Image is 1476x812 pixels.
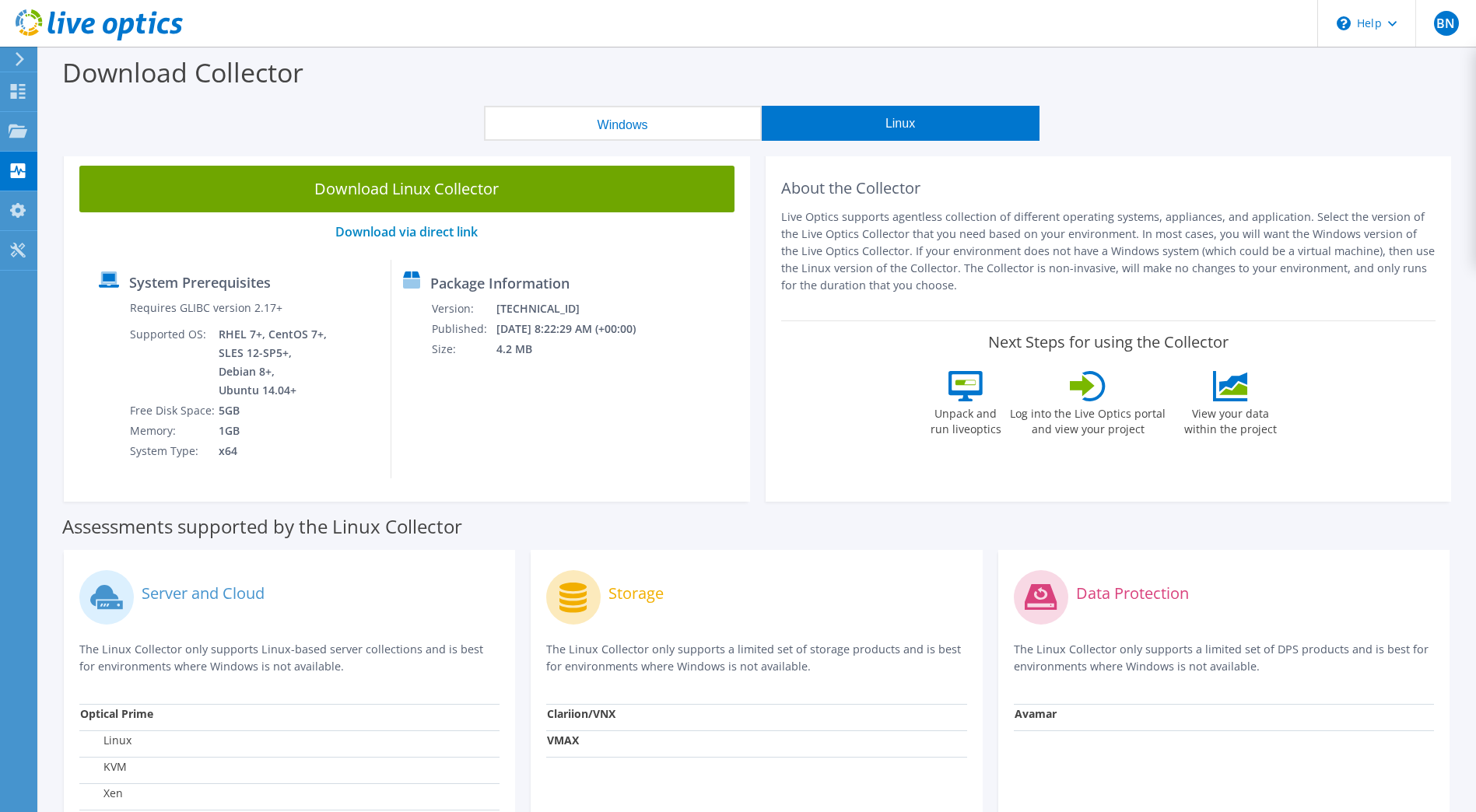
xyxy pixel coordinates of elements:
[335,223,478,240] a: Download via direct link
[1434,11,1459,36] span: BN
[608,586,664,601] label: Storage
[496,299,657,319] td: [TECHNICAL_ID]
[496,339,657,359] td: 4.2 MB
[142,586,265,601] label: Server and Cloud
[62,54,303,90] label: Download Collector
[547,733,579,747] strong: VMAX
[79,166,734,212] a: Download Linux Collector
[80,706,153,721] strong: Optical Prime
[1076,586,1189,601] label: Data Protection
[484,106,762,141] button: Windows
[431,339,496,359] td: Size:
[79,641,500,675] p: The Linux Collector only supports Linux-based server collections and is best for environments whe...
[1174,401,1286,437] label: View your data within the project
[129,324,218,401] td: Supported OS:
[431,319,496,339] td: Published:
[781,208,1436,294] p: Live Optics supports agentless collection of different operating systems, appliances, and applica...
[218,401,330,421] td: 5GB
[781,179,1436,198] h2: About the Collector
[129,421,218,441] td: Memory:
[129,441,218,461] td: System Type:
[218,441,330,461] td: x64
[218,324,330,401] td: RHEL 7+, CentOS 7+, SLES 12-SP5+, Debian 8+, Ubuntu 14.04+
[80,733,131,748] label: Linux
[1015,706,1057,721] strong: Avamar
[80,759,127,775] label: KVM
[988,333,1229,352] label: Next Steps for using the Collector
[496,319,657,339] td: [DATE] 8:22:29 AM (+00:00)
[129,275,271,290] label: System Prerequisites
[1014,641,1434,675] p: The Linux Collector only supports a limited set of DPS products and is best for environments wher...
[62,519,462,534] label: Assessments supported by the Linux Collector
[547,706,615,721] strong: Clariion/VNX
[546,641,966,675] p: The Linux Collector only supports a limited set of storage products and is best for environments ...
[1009,401,1166,437] label: Log into the Live Optics portal and view your project
[430,275,570,291] label: Package Information
[431,299,496,319] td: Version:
[130,300,282,316] label: Requires GLIBC version 2.17+
[1337,16,1351,30] svg: \n
[218,421,330,441] td: 1GB
[129,401,218,421] td: Free Disk Space:
[762,106,1040,141] button: Linux
[930,401,1001,437] label: Unpack and run liveoptics
[80,786,123,801] label: Xen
